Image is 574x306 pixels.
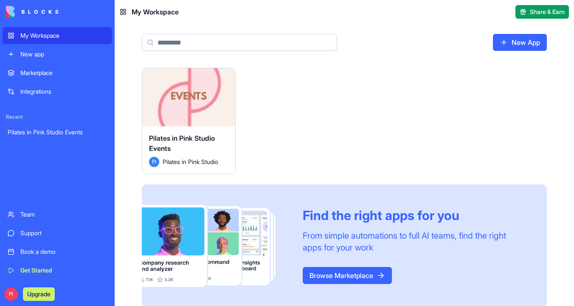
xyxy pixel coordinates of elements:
[6,6,59,18] img: logo
[3,206,112,223] a: Team
[3,46,112,63] a: New app
[149,134,215,153] span: Pilates in Pink Studio Events
[23,289,55,298] a: Upgrade
[132,7,179,17] span: My Workspace
[20,69,107,77] div: Marketplace
[530,8,565,16] span: Share & Earn
[3,114,112,120] span: Recent
[515,5,569,19] button: Share & Earn
[20,210,107,219] div: Team
[20,87,107,96] div: Integrations
[3,262,112,279] a: Get Started
[3,83,112,100] a: Integrations
[142,205,289,287] img: Frame_181_egmpey.png
[3,124,112,141] a: Pilates in Pink Studio Events
[303,208,526,223] div: Find the right apps for you
[20,248,107,256] div: Book a demo
[3,27,112,44] a: My Workspace
[20,50,107,58] div: New app
[3,64,112,81] a: Marketplace
[3,243,112,260] a: Book a demo
[163,157,218,166] span: Pilates in Pink Studio
[493,34,547,51] a: New App
[149,157,159,167] span: PI
[303,267,392,284] a: Browse Marketplace
[20,266,107,275] div: Get Started
[142,68,236,174] a: Pilates in Pink Studio EventsPIPilates in Pink Studio
[20,229,107,237] div: Support
[8,128,107,136] div: Pilates in Pink Studio Events
[4,287,18,301] span: PI
[3,225,112,242] a: Support
[23,287,55,301] button: Upgrade
[20,31,107,40] div: My Workspace
[303,230,526,253] div: From simple automations to full AI teams, find the right apps for your work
